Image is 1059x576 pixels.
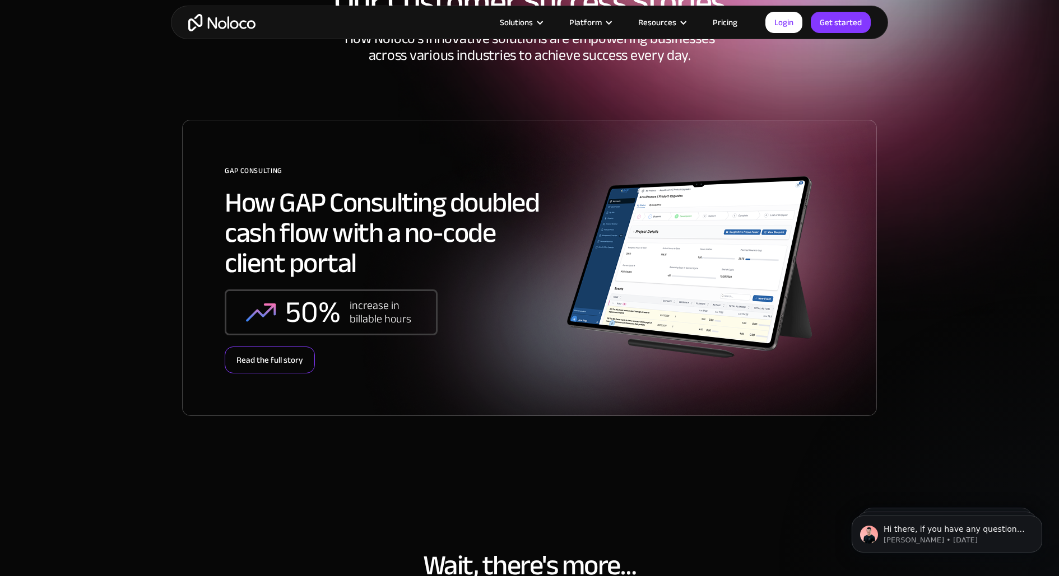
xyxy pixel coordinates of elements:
[500,15,533,30] div: Solutions
[225,346,315,373] div: Read the full story
[811,12,871,33] a: Get started
[624,15,699,30] div: Resources
[188,14,256,31] a: home
[182,30,877,120] div: How Noloco’s innovative solutions are empowering businesses across various industries to achieve ...
[835,492,1059,570] iframe: Intercom notifications message
[699,15,751,30] a: Pricing
[225,162,555,188] div: GAP Consulting
[638,15,676,30] div: Resources
[182,120,877,416] a: GAP ConsultingHow GAP Consulting doubled cash flow with a no-code client portal50%increase in bil...
[486,15,555,30] div: Solutions
[285,296,341,329] div: 50%
[569,15,602,30] div: Platform
[765,12,802,33] a: Login
[225,188,555,278] h2: How GAP Consulting doubled cash flow with a no-code client portal
[350,299,417,326] div: increase in billable hours
[555,15,624,30] div: Platform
